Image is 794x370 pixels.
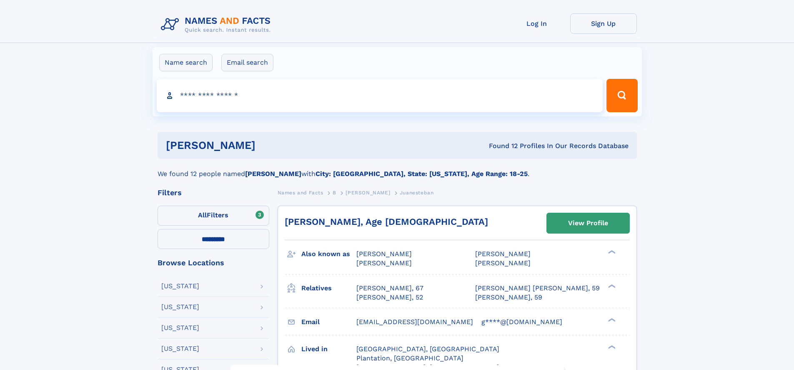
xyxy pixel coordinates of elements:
[301,247,356,261] h3: Also known as
[606,317,616,322] div: ❯
[356,250,412,258] span: [PERSON_NAME]
[158,189,269,196] div: Filters
[301,342,356,356] h3: Lived in
[221,54,273,71] label: Email search
[157,79,603,112] input: search input
[372,141,629,151] div: Found 12 Profiles In Our Records Database
[356,259,412,267] span: [PERSON_NAME]
[346,187,390,198] a: [PERSON_NAME]
[606,344,616,350] div: ❯
[245,170,301,178] b: [PERSON_NAME]
[475,284,600,293] a: [PERSON_NAME] [PERSON_NAME], 59
[606,283,616,289] div: ❯
[346,190,390,196] span: [PERSON_NAME]
[475,259,531,267] span: [PERSON_NAME]
[158,259,269,267] div: Browse Locations
[159,54,213,71] label: Name search
[198,211,207,219] span: All
[161,283,199,289] div: [US_STATE]
[158,13,278,36] img: Logo Names and Facts
[356,284,423,293] a: [PERSON_NAME], 67
[158,159,637,179] div: We found 12 people named with .
[475,293,542,302] a: [PERSON_NAME], 59
[166,140,372,151] h1: [PERSON_NAME]
[161,325,199,331] div: [US_STATE]
[356,318,473,326] span: [EMAIL_ADDRESS][DOMAIN_NAME]
[606,249,616,255] div: ❯
[568,214,608,233] div: View Profile
[547,213,629,233] a: View Profile
[503,13,570,34] a: Log In
[316,170,528,178] b: City: [GEOGRAPHIC_DATA], State: [US_STATE], Age Range: 18-25
[356,354,463,362] span: Plantation, [GEOGRAPHIC_DATA]
[333,187,336,198] a: B
[570,13,637,34] a: Sign Up
[301,315,356,329] h3: Email
[161,345,199,352] div: [US_STATE]
[301,281,356,295] h3: Relatives
[356,293,423,302] a: [PERSON_NAME], 52
[285,216,488,227] a: [PERSON_NAME], Age [DEMOGRAPHIC_DATA]
[278,187,323,198] a: Names and Facts
[161,304,199,310] div: [US_STATE]
[475,250,531,258] span: [PERSON_NAME]
[606,79,637,112] button: Search Button
[333,190,336,196] span: B
[158,206,269,226] label: Filters
[356,345,499,353] span: [GEOGRAPHIC_DATA], [GEOGRAPHIC_DATA]
[400,190,434,196] span: Juanesteban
